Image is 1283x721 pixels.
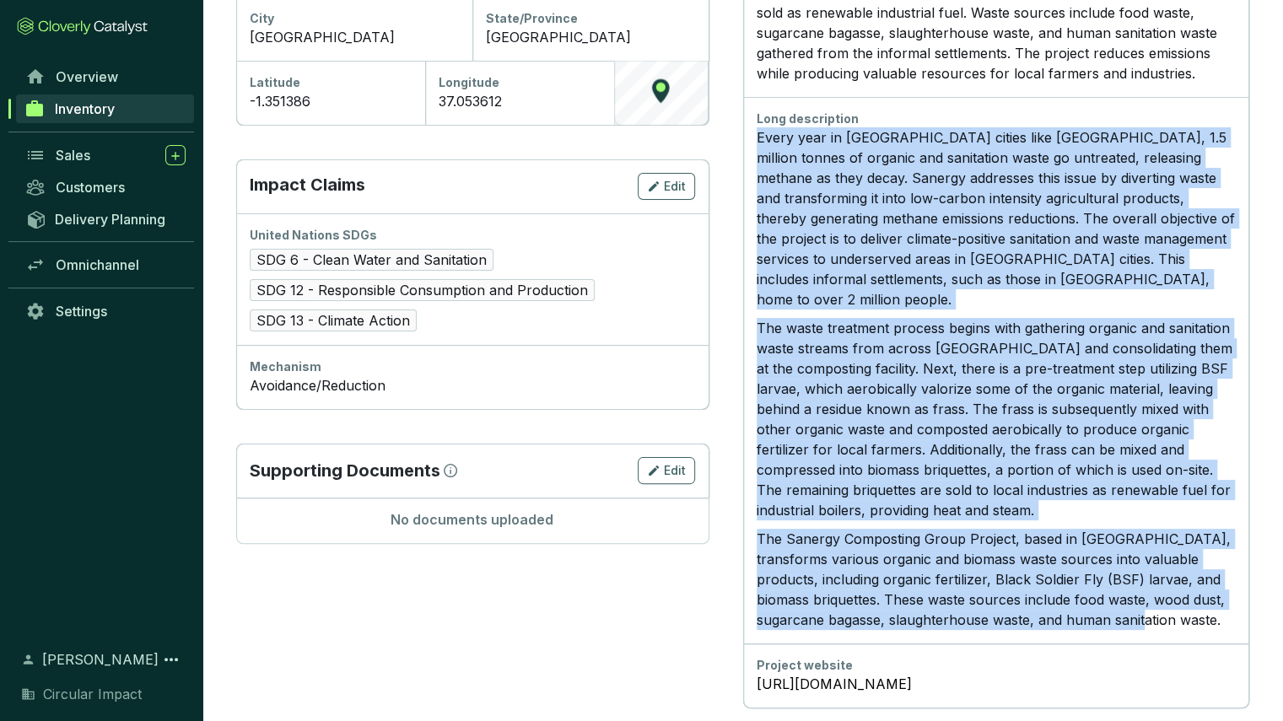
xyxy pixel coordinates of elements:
span: SDG 13 - Climate Action [250,309,417,331]
div: State/Province [486,10,695,27]
a: Customers [17,173,194,202]
span: SDG 12 - Responsible Consumption and Production [250,279,595,301]
p: The waste treatment process begins with gathering organic and sanitation waste streams from acros... [757,318,1236,520]
div: Avoidance/Reduction [250,375,695,395]
span: Omnichannel [56,256,139,273]
span: Sales [56,147,90,164]
a: Omnichannel [17,250,194,279]
div: Long description [757,110,1236,127]
p: Impact Claims [250,173,365,200]
span: [PERSON_NAME] [42,649,159,670]
a: Sales [17,141,194,169]
div: -1.351386 [250,91,412,111]
div: City [250,10,459,27]
div: Mechanism [250,358,695,375]
span: Edit [664,178,686,195]
div: [GEOGRAPHIC_DATA] [486,27,695,47]
span: Edit [664,462,686,479]
p: The Sanergy Composting Group Project, based in [GEOGRAPHIC_DATA], transforms various organic and ... [757,529,1236,630]
a: Overview [17,62,194,91]
div: Project website [757,657,1236,674]
button: Edit [638,173,695,200]
span: Customers [56,179,125,196]
div: 37.053612 [439,91,601,111]
div: Longitude [439,74,601,91]
div: [GEOGRAPHIC_DATA] [250,27,459,47]
span: Delivery Planning [55,211,165,228]
span: Circular Impact [43,684,142,704]
a: [URL][DOMAIN_NAME] [757,674,1236,694]
a: Settings [17,297,194,326]
button: Edit [638,457,695,484]
div: Latitude [250,74,412,91]
a: Delivery Planning [17,205,194,233]
div: United Nations SDGs [250,227,695,244]
a: Inventory [16,94,194,123]
span: Inventory [55,100,115,117]
p: Supporting Documents [250,459,440,482]
p: No documents uploaded [250,511,695,530]
span: Settings [56,303,107,320]
p: Every year in [GEOGRAPHIC_DATA] cities like [GEOGRAPHIC_DATA], 1.5 million tonnes of organic and ... [757,127,1236,309]
span: SDG 6 - Clean Water and Sanitation [250,249,493,271]
span: Overview [56,68,118,85]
